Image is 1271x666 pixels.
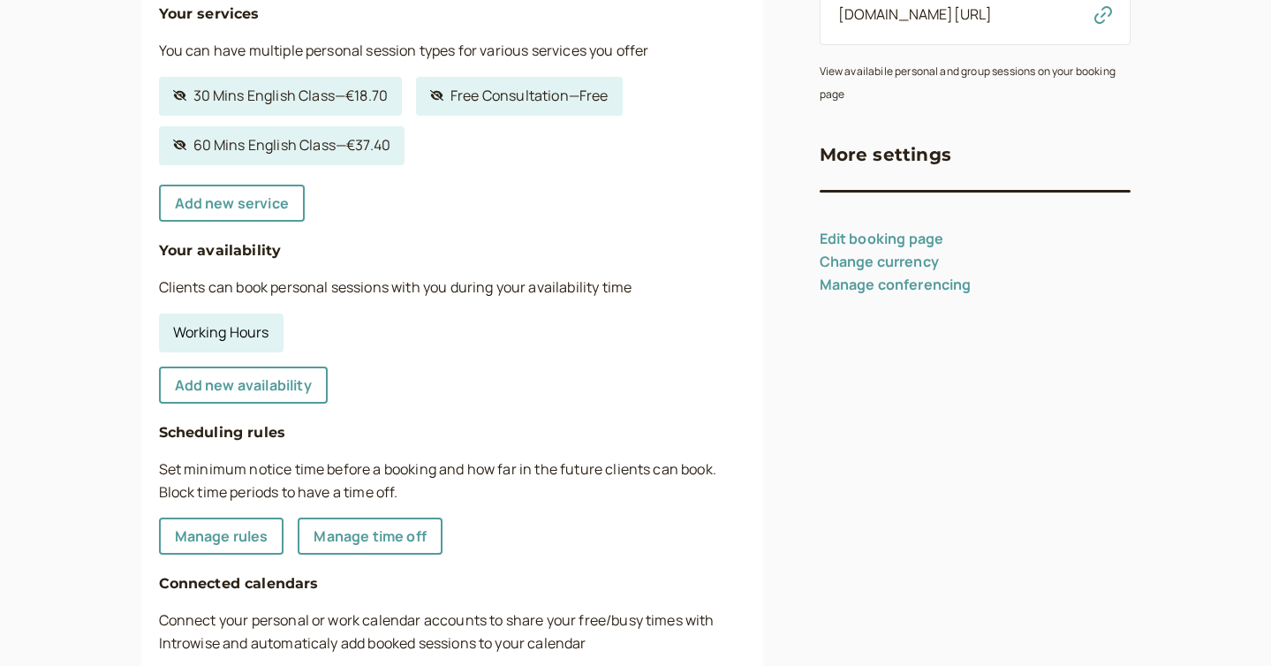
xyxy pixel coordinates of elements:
a: 60 Mins English Class—€37.40 [159,126,405,165]
h3: More settings [820,140,952,169]
p: Set minimum notice time before a booking and how far in the future clients can book. Block time p... [159,458,745,504]
a: Add new service [159,185,305,222]
h4: Your services [159,3,745,26]
h4: Scheduling rules [159,421,745,444]
a: 30 Mins English Class—€18.70 [159,77,403,116]
a: Working Hours [159,314,284,352]
a: [DOMAIN_NAME][URL] [838,4,993,24]
a: Manage rules [159,518,284,555]
a: Manage conferencing [820,275,972,294]
a: Change currency [820,252,939,271]
p: Clients can book personal sessions with you during your availability time [159,276,745,299]
h4: Connected calendars [159,572,745,595]
h4: Your availability [159,239,745,262]
iframe: Chat Widget [1183,581,1271,666]
a: Manage time off [298,518,442,555]
small: View availabile personal and group sessions on your booking page [820,64,1116,102]
p: You can have multiple personal session types for various services you offer [159,40,745,63]
a: Add new availability [159,367,328,404]
a: Free Consultation—Free [416,77,623,116]
a: Edit booking page [820,229,944,248]
p: Connect your personal or work calendar accounts to share your free/busy times with Introwise and ... [159,609,745,655]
